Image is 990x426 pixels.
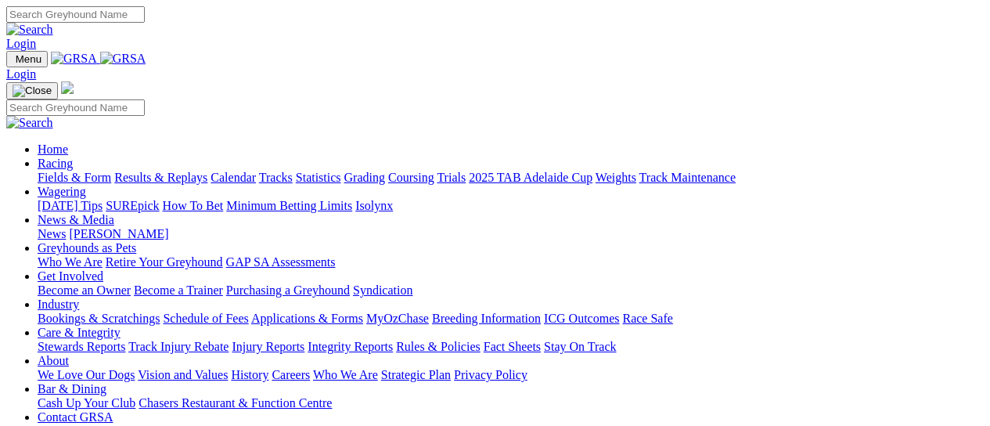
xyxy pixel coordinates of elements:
[38,298,79,311] a: Industry
[16,53,41,65] span: Menu
[106,255,223,269] a: Retire Your Greyhound
[432,312,541,325] a: Breeding Information
[437,171,466,184] a: Trials
[13,85,52,97] img: Close
[622,312,672,325] a: Race Safe
[38,143,68,156] a: Home
[396,340,481,353] a: Rules & Policies
[38,227,66,240] a: News
[313,368,378,381] a: Who We Are
[38,382,106,395] a: Bar & Dining
[38,213,114,226] a: News & Media
[38,312,984,326] div: Industry
[226,283,350,297] a: Purchasing a Greyhound
[596,171,636,184] a: Weights
[38,354,69,367] a: About
[134,283,223,297] a: Become a Trainer
[226,199,352,212] a: Minimum Betting Limits
[114,171,207,184] a: Results & Replays
[484,340,541,353] a: Fact Sheets
[353,283,412,297] a: Syndication
[38,227,984,241] div: News & Media
[308,340,393,353] a: Integrity Reports
[232,340,304,353] a: Injury Reports
[38,396,135,410] a: Cash Up Your Club
[544,312,619,325] a: ICG Outcomes
[38,312,160,325] a: Bookings & Scratchings
[6,116,53,130] img: Search
[544,340,616,353] a: Stay On Track
[6,82,58,99] button: Toggle navigation
[38,185,86,198] a: Wagering
[231,368,268,381] a: History
[211,171,256,184] a: Calendar
[226,255,336,269] a: GAP SA Assessments
[6,51,48,67] button: Toggle navigation
[296,171,341,184] a: Statistics
[6,6,145,23] input: Search
[38,255,984,269] div: Greyhounds as Pets
[100,52,146,66] img: GRSA
[38,157,73,170] a: Racing
[38,171,984,185] div: Racing
[6,67,36,81] a: Login
[38,340,125,353] a: Stewards Reports
[6,99,145,116] input: Search
[38,171,111,184] a: Fields & Form
[366,312,429,325] a: MyOzChase
[38,241,136,255] a: Greyhounds as Pets
[138,368,228,381] a: Vision and Values
[454,368,527,381] a: Privacy Policy
[38,283,131,297] a: Become an Owner
[355,199,393,212] a: Isolynx
[251,312,363,325] a: Applications & Forms
[38,368,984,382] div: About
[38,326,121,339] a: Care & Integrity
[272,368,310,381] a: Careers
[51,52,97,66] img: GRSA
[344,171,385,184] a: Grading
[38,368,135,381] a: We Love Our Dogs
[388,171,434,184] a: Coursing
[163,199,224,212] a: How To Bet
[381,368,451,381] a: Strategic Plan
[128,340,229,353] a: Track Injury Rebate
[639,171,736,184] a: Track Maintenance
[38,396,984,410] div: Bar & Dining
[38,269,103,283] a: Get Involved
[38,340,984,354] div: Care & Integrity
[38,199,103,212] a: [DATE] Tips
[6,37,36,50] a: Login
[69,227,168,240] a: [PERSON_NAME]
[469,171,592,184] a: 2025 TAB Adelaide Cup
[38,283,984,298] div: Get Involved
[139,396,332,410] a: Chasers Restaurant & Function Centre
[106,199,159,212] a: SUREpick
[6,23,53,37] img: Search
[61,81,74,94] img: logo-grsa-white.png
[163,312,248,325] a: Schedule of Fees
[259,171,293,184] a: Tracks
[38,410,113,424] a: Contact GRSA
[38,255,103,269] a: Who We Are
[38,199,984,213] div: Wagering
